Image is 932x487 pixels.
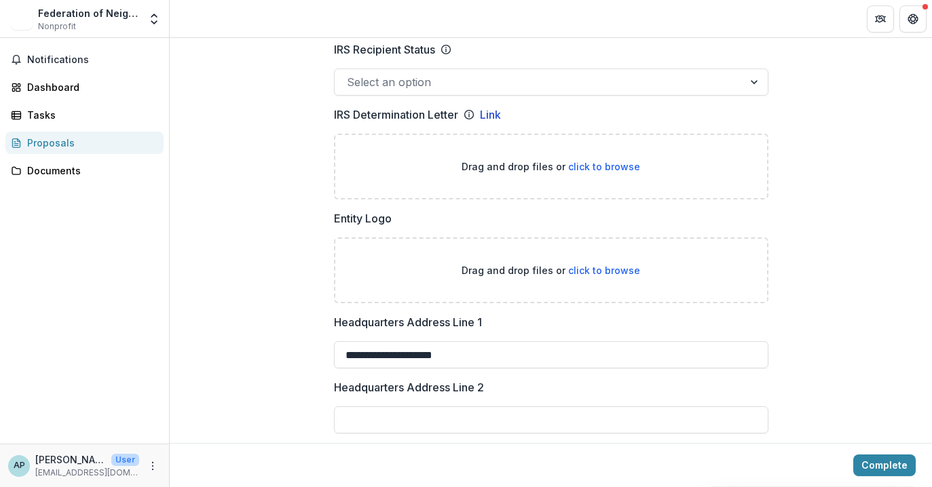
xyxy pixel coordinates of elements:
button: Open entity switcher [145,5,164,33]
div: Tasks [27,108,153,122]
p: Drag and drop files or [462,263,640,277]
div: Federation of Neighborhood Centers [38,6,139,20]
p: IRS Determination Letter [334,106,458,123]
img: Federation of Neighborhood Centers [11,8,33,30]
span: click to browse [568,265,640,276]
div: Alex Peay [14,461,25,470]
button: Partners [867,5,894,33]
button: Get Help [899,5,927,33]
p: IRS Recipient Status [334,41,435,58]
p: Headquarters Address Line 1 [334,314,482,330]
a: Dashboard [5,76,164,98]
button: Notifications [5,49,164,71]
a: Link [480,106,501,123]
button: Complete [853,454,916,476]
div: Proposals [27,136,153,150]
p: Entity Logo [334,210,392,227]
a: Proposals [5,132,164,154]
a: Documents [5,159,164,182]
div: Dashboard [27,80,153,94]
div: Documents [27,163,153,178]
span: click to browse [568,161,640,172]
button: More [145,458,161,474]
span: Nonprofit [38,20,76,33]
p: Headquarters Address Line 2 [334,379,484,395]
p: User [111,454,139,466]
p: [EMAIL_ADDRESS][DOMAIN_NAME] [35,467,139,479]
p: Drag and drop files or [462,159,640,174]
a: Tasks [5,104,164,126]
p: [PERSON_NAME] [35,452,106,467]
span: Notifications [27,54,158,66]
